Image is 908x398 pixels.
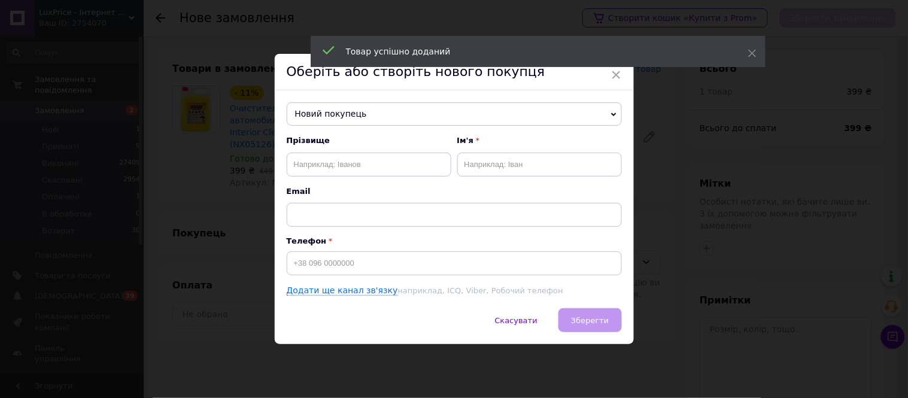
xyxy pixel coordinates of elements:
span: Новий покупець [287,102,622,126]
span: × [611,65,622,85]
button: Скасувати [482,308,550,332]
input: +38 096 0000000 [287,251,622,275]
a: Додати ще канал зв'язку [287,285,398,296]
span: наприклад, ICQ, Viber, Робочий телефон [398,286,563,295]
span: Ім'я [457,135,622,146]
div: Оберіть або створіть нового покупця [275,54,634,90]
input: Наприклад: Іван [457,153,622,177]
span: Скасувати [495,316,537,325]
span: Прізвище [287,135,451,146]
input: Наприклад: Іванов [287,153,451,177]
span: Email [287,186,622,197]
p: Телефон [287,236,622,245]
div: Товар успішно доданий [346,45,718,57]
